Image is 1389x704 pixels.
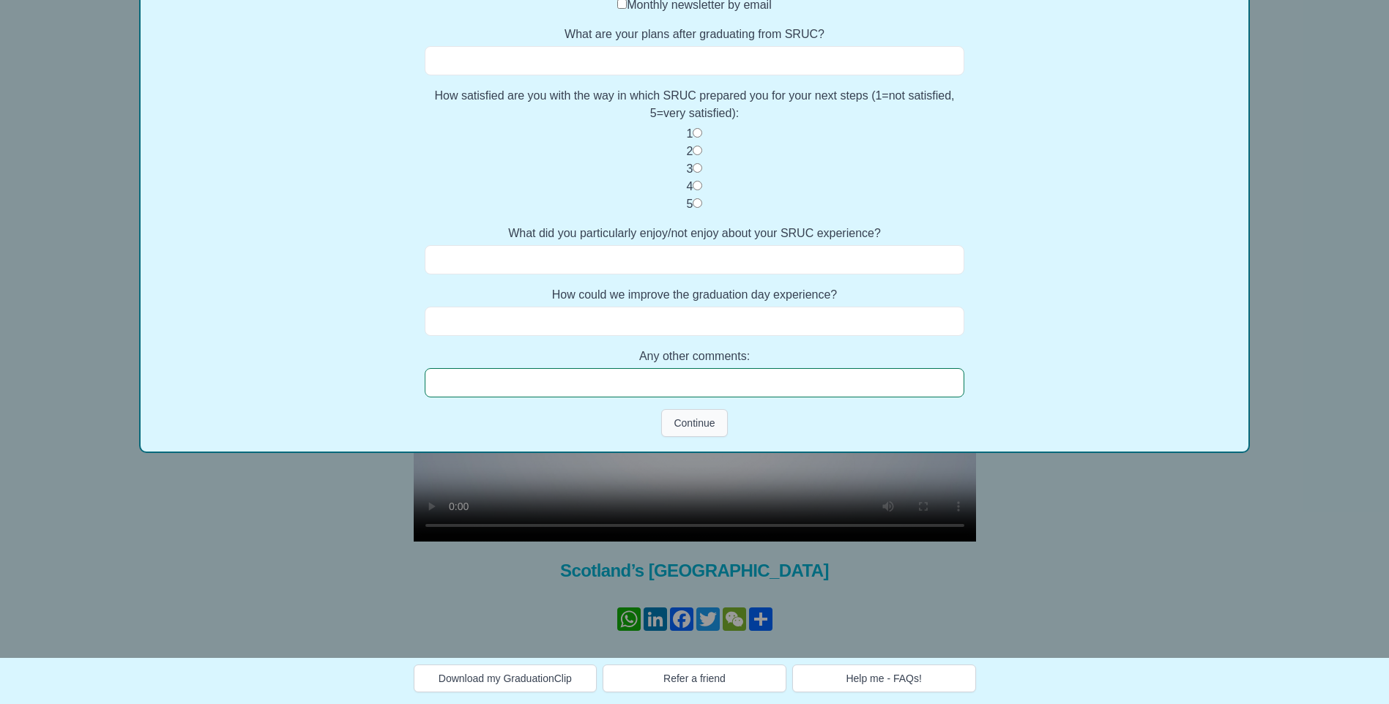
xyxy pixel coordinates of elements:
[425,26,964,43] label: What are your plans after graduating from SRUC?
[687,127,693,140] label: 1
[687,198,693,210] label: 5
[661,409,727,437] button: Continue
[792,664,976,692] button: Help me - FAQs!
[425,225,964,242] label: What did you particularly enjoy/not enjoy about your SRUC experience?
[425,87,964,122] label: How satisfied are you with the way in which SRUC prepared you for your next steps (1=not satisfie...
[687,162,693,175] label: 3
[603,664,786,692] button: Refer a friend
[425,286,964,304] label: How could we improve the graduation day experience?
[687,180,693,192] label: 4
[425,348,964,365] label: Any other comments:
[687,145,693,157] label: 2
[414,664,597,692] button: Download my GraduationClip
